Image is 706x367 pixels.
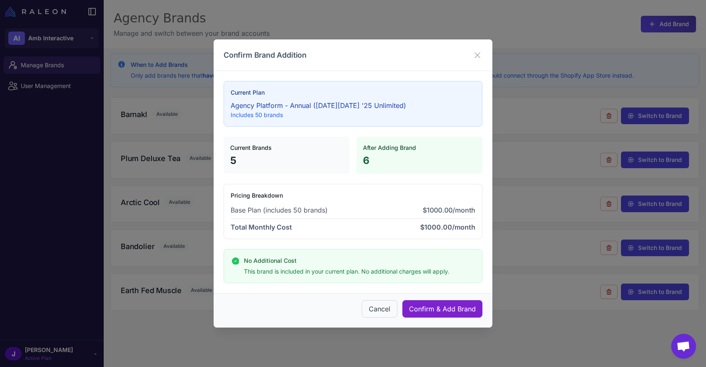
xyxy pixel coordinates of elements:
[230,154,343,167] p: 5
[231,191,475,200] h4: Pricing Breakdown
[230,143,343,152] h4: Current Brands
[362,300,397,318] button: Cancel
[224,49,307,61] h3: Confirm Brand Addition
[244,267,449,276] p: This brand is included in your current plan. No additional charges will apply.
[423,206,475,214] span: $1000.00/month
[402,300,482,318] button: Confirm & Add Brand
[671,334,696,359] div: Open chat
[231,110,475,120] p: Includes 50 brands
[231,222,292,232] span: Total Monthly Cost
[244,256,449,265] h4: No Additional Cost
[363,154,476,167] p: 6
[420,223,475,231] span: $1000.00/month
[231,205,328,215] span: Base Plan (includes 50 brands)
[409,304,476,314] span: Confirm & Add Brand
[231,100,475,110] p: Agency Platform - Annual ([DATE][DATE] '25 Unlimited)
[363,143,476,152] h4: After Adding Brand
[231,88,475,97] h4: Current Plan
